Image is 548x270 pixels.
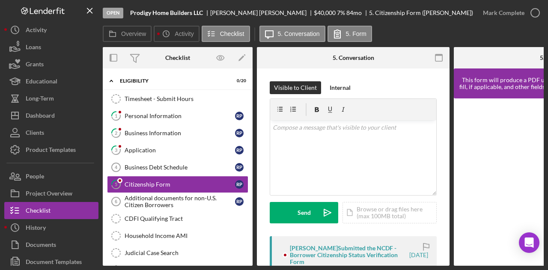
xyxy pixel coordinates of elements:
label: 5. Conversation [278,30,320,37]
label: 5. Form [346,30,366,37]
a: 5Citizenship FormRP [107,176,248,193]
div: Checklist [165,54,190,61]
a: Household Income AMI [107,227,248,244]
div: R P [235,163,244,172]
div: 0 / 20 [231,78,246,83]
a: 2Business InformationRP [107,125,248,142]
button: Product Templates [4,141,98,158]
div: Visible to Client [274,81,317,94]
button: Project Overview [4,185,98,202]
button: History [4,219,98,236]
div: 84 mo [346,9,362,16]
div: 5. Conversation [333,54,374,61]
button: Internal [325,81,355,94]
label: Overview [121,30,146,37]
div: Send [298,202,311,223]
tspan: 6 [115,199,117,204]
div: Mark Complete [483,4,524,21]
div: Dashboard [26,107,55,126]
div: Internal [330,81,351,94]
button: Educational [4,73,98,90]
div: [PERSON_NAME] Submitted the NCDF - Borrower Citizenship Status Verification Form [290,245,408,265]
button: Documents [4,236,98,253]
button: Checklist [4,202,98,219]
div: CDFI Qualifying Tract [125,215,248,222]
tspan: 1 [115,113,117,119]
tspan: 3 [115,147,117,153]
div: Project Overview [26,185,72,204]
div: Citizenship Form [125,181,235,188]
button: 5. Form [328,26,372,42]
div: Application [125,147,235,154]
div: Additional documents for non-U.S. Citizen Borrowers [125,195,235,208]
tspan: 4 [115,165,118,170]
div: Grants [26,56,44,75]
div: Business Information [125,130,235,136]
button: 5. Conversation [259,26,325,42]
a: Judicial Case Search [107,244,248,261]
a: Timesheet - Submit Hours [107,90,248,107]
div: R P [235,129,244,137]
div: Household Income AMI [125,232,248,239]
button: Loans [4,39,98,56]
div: Open [103,8,123,18]
div: R P [235,197,244,206]
button: Clients [4,124,98,141]
div: R P [235,112,244,120]
div: Timesheet - Submit Hours [125,95,248,102]
button: Mark Complete [474,4,544,21]
a: 6Additional documents for non-U.S. Citizen BorrowersRP [107,193,248,210]
div: 7 % [337,9,345,16]
div: History [26,219,46,238]
button: Overview [103,26,152,42]
div: Eligibility [120,78,225,83]
a: 3ApplicationRP [107,142,248,159]
div: [PERSON_NAME] [PERSON_NAME] [210,9,314,16]
div: Documents [26,236,56,255]
div: Checklist [26,202,51,221]
label: Checklist [220,30,244,37]
b: Prodigy Home Builders LLC [130,9,203,16]
div: Open Intercom Messenger [519,232,539,253]
tspan: 5 [115,181,117,187]
div: Clients [26,124,44,143]
span: $40,000 [314,9,336,16]
div: Business Debt Schedule [125,164,235,171]
button: Grants [4,56,98,73]
button: Activity [154,26,199,42]
div: Loans [26,39,41,58]
button: Visible to Client [270,81,321,94]
div: Product Templates [26,141,76,160]
button: Dashboard [4,107,98,124]
button: Checklist [202,26,250,42]
button: Activity [4,21,98,39]
tspan: 2 [115,130,117,136]
div: Activity [26,21,47,41]
div: Personal Information [125,113,235,119]
div: R P [235,180,244,189]
div: Long-Term [26,90,54,109]
div: Educational [26,73,57,92]
div: People [26,168,44,187]
a: 1Personal InformationRP [107,107,248,125]
div: 5. Citizenship Form ([PERSON_NAME]) [369,9,473,16]
a: 4Business Debt ScheduleRP [107,159,248,176]
button: Send [270,202,338,223]
button: People [4,168,98,185]
div: Judicial Case Search [125,249,248,256]
button: Long-Term [4,90,98,107]
time: 2025-09-17 12:59 [409,252,428,258]
label: Activity [175,30,194,37]
div: R P [235,146,244,154]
